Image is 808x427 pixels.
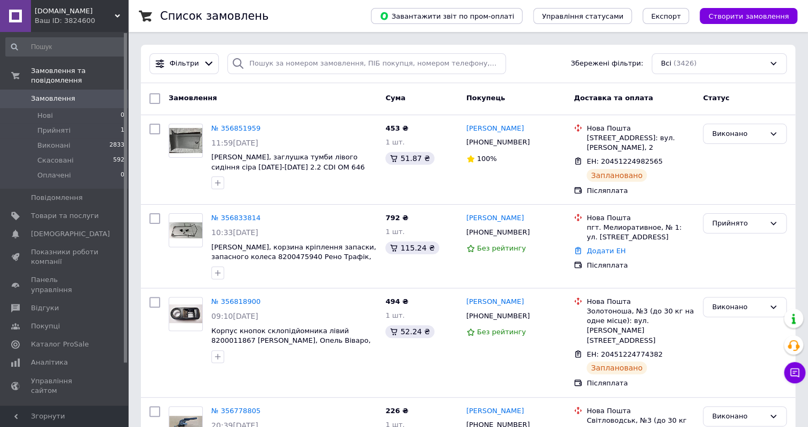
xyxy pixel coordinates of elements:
[661,59,671,69] span: Всі
[784,362,805,383] button: Чат з покупцем
[712,302,765,313] div: Виконано
[700,8,797,24] button: Створити замовлення
[227,53,506,74] input: Пошук за номером замовлення, ПІБ покупця, номером телефону, Email, номером накладної
[587,406,694,416] div: Нова Пошта
[37,156,74,165] span: Скасовані
[712,411,765,422] div: Виконано
[211,327,370,355] a: Корпус кнопок склопідйомника лівий 8200011867 [PERSON_NAME], Опель Віваро, [PERSON_NAME]
[466,406,524,416] a: [PERSON_NAME]
[211,153,365,181] a: [PERSON_NAME], заглушка тумби лівого сидіння сіра [DATE]-[DATE] 2.2 CDI OM 646 A6396600809 639 [P...
[170,59,199,69] span: Фільтри
[169,124,203,158] a: Фото товару
[712,128,765,140] div: Виконано
[466,213,524,223] a: [PERSON_NAME]
[464,225,532,239] div: [PHONE_NUMBER]
[708,12,789,20] span: Створити замовлення
[477,155,497,163] span: 100%
[169,128,202,153] img: Фото товару
[31,229,110,239] span: [DEMOGRAPHIC_DATA]
[211,312,258,320] span: 09:10[DATE]
[379,11,514,21] span: Завантажити звіт по пром-оплаті
[211,297,260,305] a: № 356818900
[587,169,647,182] div: Заплановано
[571,59,643,69] span: Збережені фільтри:
[385,214,408,222] span: 792 ₴
[121,171,124,180] span: 0
[587,261,694,270] div: Післяплата
[385,325,434,338] div: 52.24 ₴
[477,328,526,336] span: Без рейтингу
[466,124,524,134] a: [PERSON_NAME]
[385,297,408,305] span: 494 ₴
[385,124,408,132] span: 453 ₴
[533,8,632,24] button: Управління статусами
[643,8,690,24] button: Експорт
[160,10,268,22] h1: Список замовлень
[121,111,124,120] span: 0
[574,94,653,102] span: Доставка та оплата
[169,94,217,102] span: Замовлення
[31,340,89,349] span: Каталог ProSale
[587,247,625,255] a: Додати ЕН
[37,171,71,180] span: Оплачені
[587,350,662,358] span: ЕН: 20451224774382
[31,66,128,85] span: Замовлення та повідомлення
[477,244,526,252] span: Без рейтингу
[31,376,99,396] span: Управління сайтом
[464,135,532,149] div: [PHONE_NUMBER]
[385,241,439,254] div: 115.24 ₴
[587,186,694,196] div: Післяплата
[31,275,99,294] span: Панель управління
[109,141,124,150] span: 2833
[169,222,202,238] img: Фото товару
[587,157,662,165] span: ЕН: 20451224982565
[385,407,408,415] span: 226 ₴
[211,407,260,415] a: № 356778805
[37,141,70,150] span: Виконані
[712,218,765,229] div: Прийнято
[587,378,694,388] div: Післяплата
[31,321,60,331] span: Покупці
[35,16,128,26] div: Ваш ID: 3824600
[169,304,202,323] img: Фото товару
[385,94,405,102] span: Cума
[169,297,203,331] a: Фото товару
[31,193,83,203] span: Повідомлення
[121,126,124,135] span: 1
[674,59,696,67] span: (3426)
[211,139,258,147] span: 11:59[DATE]
[385,228,405,236] span: 1 шт.
[466,297,524,307] a: [PERSON_NAME]
[211,124,260,132] a: № 356851959
[689,12,797,20] a: Створити замовлення
[31,94,75,103] span: Замовлення
[587,223,694,242] div: пгт. Мелиоративное, № 1: ул. [STREET_ADDRESS]
[113,156,124,165] span: 592
[385,152,434,165] div: 51.87 ₴
[31,247,99,267] span: Показники роботи компанії
[37,111,53,120] span: Нові
[651,12,681,20] span: Експорт
[466,94,505,102] span: Покупець
[169,213,203,247] a: Фото товару
[587,297,694,307] div: Нова Пошта
[385,311,405,319] span: 1 шт.
[542,12,623,20] span: Управління статусами
[587,307,694,345] div: Золотоноша, №3 (до 30 кг на одне місце): вул. [PERSON_NAME][STREET_ADDRESS]
[31,358,68,367] span: Аналітика
[587,361,647,374] div: Заплановано
[211,243,376,271] a: [PERSON_NAME], корзина кріплення запаски, запасного колеса 8200475940 Рено Трафік, Опель Віваро, ...
[5,37,125,57] input: Пошук
[703,94,730,102] span: Статус
[31,211,99,221] span: Товари та послуги
[464,309,532,323] div: [PHONE_NUMBER]
[31,404,99,423] span: Гаманець компанії
[211,214,260,222] a: № 356833814
[371,8,522,24] button: Завантажити звіт по пром-оплаті
[587,133,694,152] div: [STREET_ADDRESS]: вул. [PERSON_NAME], 2
[37,126,70,135] span: Прийняті
[35,6,115,16] span: Razborka.club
